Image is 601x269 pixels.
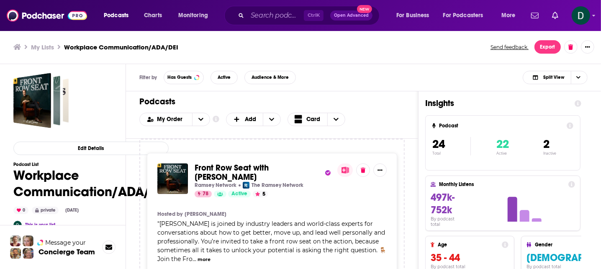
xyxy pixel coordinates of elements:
h1: Insights [425,98,568,109]
img: The Ramsey Network [243,182,249,189]
p: The Ramsey Network [252,182,303,189]
div: private [32,207,59,214]
h3: 35 - 44 [431,251,509,264]
input: Search podcasts, credits, & more... [247,9,304,22]
h3: Workplace Communication/ADA/DEI [64,43,178,51]
a: Workplace Communication/ADA/DEI [13,73,69,128]
h3: Podcast List [13,162,169,167]
p: Active [496,151,509,155]
span: Card [307,116,321,122]
button: open menu [496,9,526,22]
button: Open AdvancedNew [330,10,372,21]
a: Show notifications dropdown [528,8,542,23]
span: Logged in as dkproductions000 [572,6,590,25]
button: Has Guests [164,71,204,84]
h4: Podcast [439,123,563,129]
img: Front Row Seat with Ken Coleman [157,163,188,194]
img: Barbara Profile [23,248,33,259]
span: Has Guests [167,75,192,80]
button: 5 [253,191,268,197]
button: + Add [226,113,281,126]
a: Show additional information [213,115,219,123]
a: Show notifications dropdown [549,8,562,23]
h4: Hosted by [157,211,182,217]
button: Show More Button [373,163,387,177]
span: Active [231,190,247,198]
h3: Concierge Team [39,248,95,256]
span: 22 [496,137,509,151]
div: 0 [13,207,28,214]
h4: Monthly Listens [439,181,565,187]
button: Edit Details [13,142,169,155]
button: open menu [192,113,210,126]
button: Export [534,40,561,54]
span: " [157,220,386,263]
span: Ctrl K [304,10,324,21]
button: open menu [438,9,496,22]
button: open menu [390,9,440,22]
p: Ramsey Network [195,182,236,189]
button: open menu [172,9,219,22]
span: Audience & More [252,75,289,80]
img: Podchaser - Follow, Share and Rate Podcasts [7,8,87,23]
span: For Business [396,10,429,21]
span: Split View [543,75,564,80]
div: Search podcasts, credits, & more... [232,6,388,25]
button: Show More Button [581,40,594,54]
a: 78 [195,191,212,197]
span: 78 [203,190,208,198]
a: Front Row Seat with [PERSON_NAME] [195,163,323,182]
span: Monitoring [178,10,208,21]
img: dkproductions000 [13,221,22,229]
h4: By podcast total [431,216,465,227]
span: Podcasts [104,10,128,21]
img: User Profile [572,6,590,25]
h2: Choose View [288,113,364,126]
img: Jon Profile [10,248,21,259]
p: Total [432,151,470,155]
span: Add [245,116,256,122]
button: Choose View [523,71,588,84]
span: [PERSON_NAME] is joined by industry leaders and world-class experts for conversations about how t... [157,220,386,263]
span: ... [193,255,196,263]
span: For Podcasters [443,10,483,21]
span: Active [218,75,231,80]
span: 2 [543,137,550,151]
h1: Workplace Communication/ADA/DEI [13,167,169,200]
a: Charts [139,9,167,22]
button: more [198,256,211,263]
button: Active [211,71,238,84]
img: Sydney Profile [10,235,21,246]
button: open menu [98,9,139,22]
a: My Lists [31,43,54,51]
span: Message your [45,238,86,247]
button: Send feedback. [488,44,531,51]
h2: Choose List sort [139,113,210,126]
span: Front Row Seat with [PERSON_NAME] [195,163,269,182]
h4: Age [438,242,498,248]
a: The Ramsey NetworkThe Ramsey Network [243,182,303,189]
span: 24 [432,137,445,151]
span: More [501,10,516,21]
button: open menu [140,116,192,122]
button: Choose View [288,113,345,126]
p: Inactive [543,151,556,155]
span: 497k-752k [431,191,455,216]
img: Jules Profile [23,235,33,246]
a: This is your list [25,222,55,228]
span: My Order [157,116,185,122]
button: Show profile menu [572,6,590,25]
a: [PERSON_NAME] [185,211,226,217]
span: Charts [144,10,162,21]
h1: Podcasts [139,96,398,107]
div: [DATE] [62,207,82,214]
span: Open Advanced [334,13,369,18]
button: Audience & More [244,71,296,84]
